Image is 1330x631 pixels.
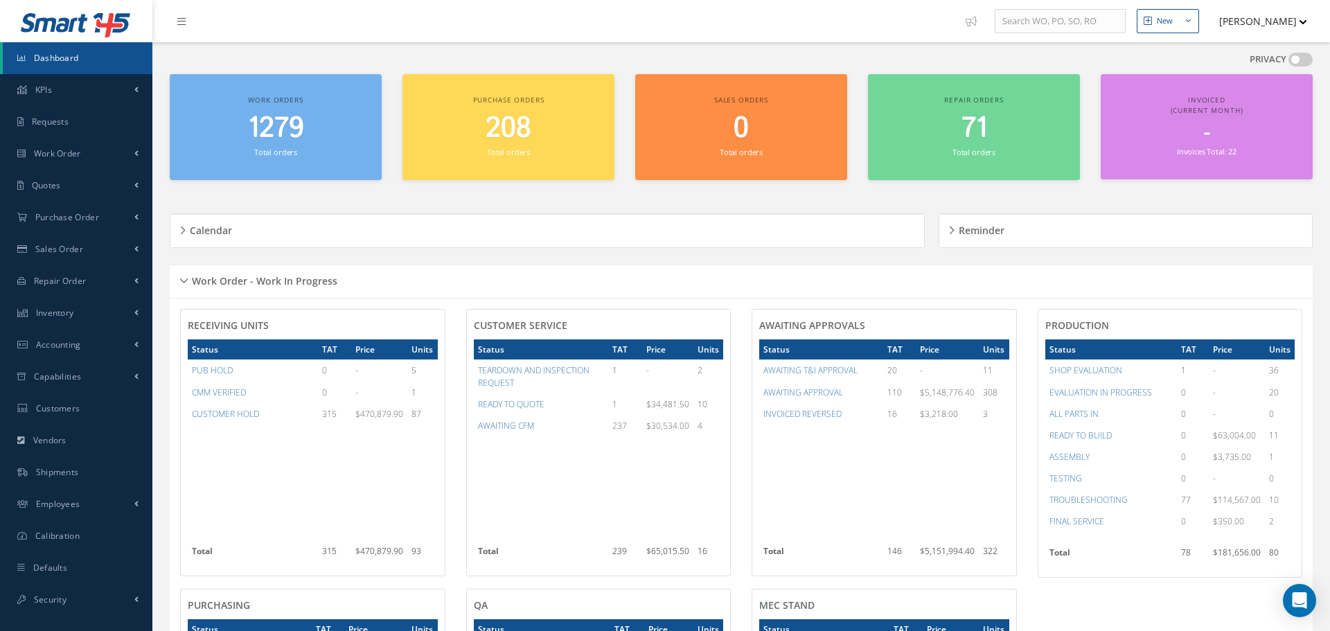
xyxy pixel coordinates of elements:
a: Sales orders 0 Total orders [635,74,847,180]
td: 110 [883,382,916,403]
span: Defaults [33,562,67,574]
span: $34,481.50 [646,398,689,410]
h5: Reminder [955,220,1004,237]
span: Dashboard [34,52,79,64]
a: CMM VERIFIED [192,386,246,398]
th: TAT [318,339,351,359]
span: - [355,364,358,376]
a: Work orders 1279 Total orders [170,74,382,180]
a: EVALUATION IN PROGRESS [1049,386,1152,398]
h4: AWAITING APPROVALS [759,320,1009,332]
span: $65,015.50 [646,545,689,557]
td: 1 [1177,359,1209,381]
td: 0 [1177,425,1209,446]
th: Status [1045,339,1177,359]
th: Total [188,541,318,569]
td: 0 [1177,382,1209,403]
a: Repair orders 71 Total orders [868,74,1080,180]
small: Invoices Total: 22 [1177,146,1236,157]
span: Accounting [36,339,81,350]
h4: MEC STAND [759,600,1009,612]
th: Total [474,541,609,569]
span: - [1213,408,1216,420]
a: TROUBLESHOOTING [1049,494,1128,506]
span: - [920,364,923,376]
th: Status [474,339,609,359]
th: Units [1265,339,1295,359]
td: 0 [1177,510,1209,532]
a: Invoiced (Current Month) - Invoices Total: 22 [1101,74,1313,179]
span: $3,218.00 [920,408,958,420]
td: 0 [1265,468,1295,489]
td: 16 [693,541,723,569]
a: AWAITING CFM [478,420,534,432]
td: 16 [883,403,916,425]
span: 208 [486,109,531,148]
td: 0 [318,359,351,381]
span: 0 [734,109,749,148]
span: Repair orders [944,95,1003,105]
span: $30,534.00 [646,420,689,432]
a: TESTING [1049,472,1082,484]
td: 0 [1177,403,1209,425]
a: READY TO BUILD [1049,429,1112,441]
a: READY TO QUOTE [478,398,544,410]
th: Units [979,339,1009,359]
h4: PRODUCTION [1045,320,1295,332]
a: Dashboard [3,42,152,74]
span: Sales orders [714,95,768,105]
h5: Work Order - Work In Progress [188,271,337,287]
span: Customers [36,402,80,414]
td: 3 [979,403,1009,425]
span: Purchase Order [35,211,99,223]
td: 93 [407,541,437,569]
a: AWAITING APPROVAL [763,386,843,398]
td: 0 [318,382,351,403]
span: 1279 [248,109,304,148]
button: New [1137,9,1199,33]
th: TAT [608,339,642,359]
td: 1 [407,382,437,403]
a: AWAITING T&I APPROVAL [763,364,858,376]
span: - [1204,120,1210,147]
span: Shipments [36,466,79,478]
th: Status [759,339,883,359]
td: 2 [693,359,723,393]
td: 237 [608,415,642,436]
td: 239 [608,541,642,569]
h4: CUSTOMER SERVICE [474,320,724,332]
span: $5,148,776.40 [920,386,975,398]
th: Units [407,339,437,359]
td: 5 [407,359,437,381]
span: Work Order [34,148,81,159]
td: 322 [979,541,1009,569]
td: 11 [979,359,1009,381]
a: ASSEMBLY [1049,451,1090,463]
th: Price [1209,339,1265,359]
small: Total orders [487,147,530,157]
td: 80 [1265,542,1295,570]
td: 10 [693,393,723,415]
td: 0 [1265,403,1295,425]
span: KPIs [35,84,52,96]
td: 1 [608,393,642,415]
span: Requests [32,116,69,127]
td: 0 [1177,446,1209,468]
div: Open Intercom Messenger [1283,584,1316,617]
a: INVOICED REVERSED [763,408,842,420]
span: Employees [36,498,80,510]
span: $470,879.90 [355,545,403,557]
span: 71 [961,109,987,148]
div: New [1157,15,1173,27]
span: Quotes [32,179,61,191]
a: ALL PARTS IN [1049,408,1099,420]
td: 10 [1265,489,1295,510]
td: 1 [608,359,642,393]
span: - [1213,386,1216,398]
td: 1 [1265,446,1295,468]
span: $114,567.00 [1213,494,1261,506]
th: TAT [883,339,916,359]
span: Purchase orders [473,95,544,105]
th: TAT [1177,339,1209,359]
a: TEARDOWN AND INSPECTION REQUEST [478,364,589,388]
